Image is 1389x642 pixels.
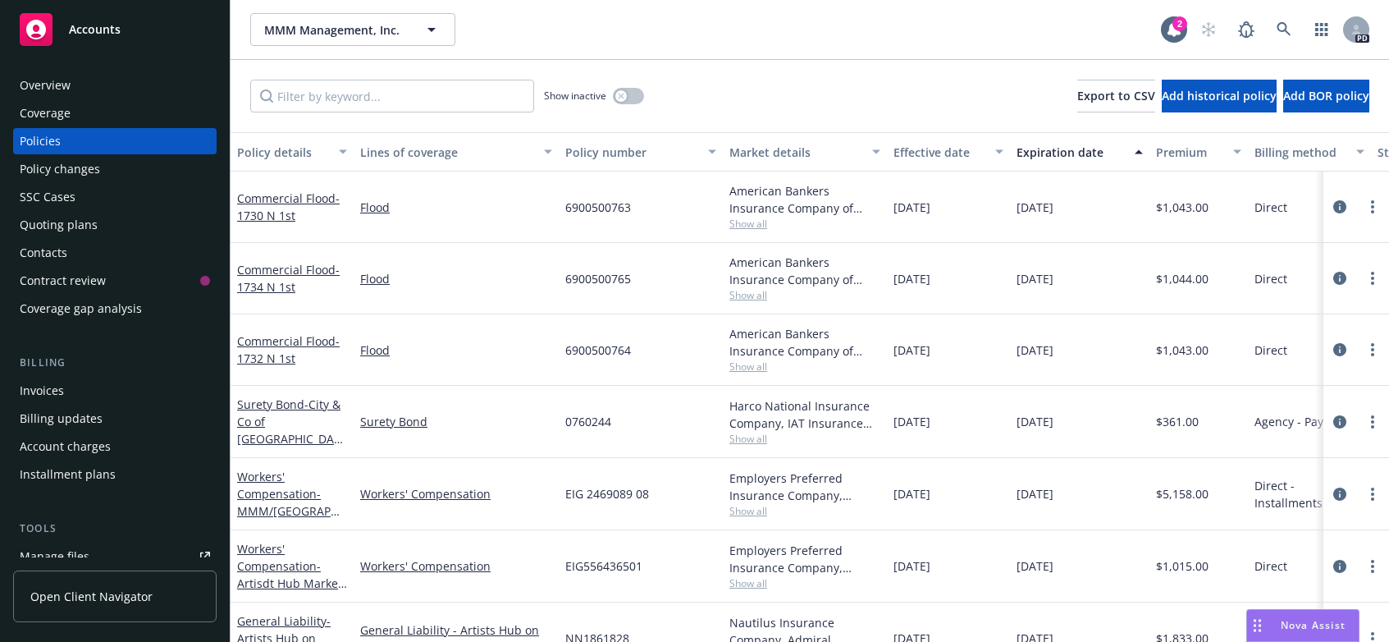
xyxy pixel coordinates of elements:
[1254,342,1287,359] span: Direct
[1363,197,1382,217] a: more
[231,132,354,172] button: Policy details
[1156,270,1209,287] span: $1,044.00
[1254,270,1287,287] span: Direct
[1281,618,1346,632] span: Nova Assist
[20,100,71,126] div: Coverage
[360,199,552,216] a: Flood
[729,325,880,360] div: American Bankers Insurance Company of [US_STATE], Assurant
[20,268,106,294] div: Contract review
[237,397,340,464] a: Surety Bond
[1010,132,1149,172] button: Expiration date
[20,543,89,570] div: Manage files
[360,270,552,287] a: Flood
[237,190,340,223] a: Commercial Flood
[1330,340,1350,360] a: circleInformation
[1017,144,1125,161] div: Expiration date
[250,80,534,112] input: Filter by keyword...
[20,406,103,432] div: Billing updates
[1254,413,1359,430] span: Agency - Pay in full
[13,212,217,238] a: Quoting plans
[729,144,862,161] div: Market details
[13,520,217,537] div: Tools
[1017,199,1053,216] span: [DATE]
[13,128,217,154] a: Policies
[360,144,534,161] div: Lines of coverage
[1077,88,1155,103] span: Export to CSV
[1248,132,1371,172] button: Billing method
[565,485,649,502] span: EIG 2469089 08
[1247,610,1268,641] div: Drag to move
[893,557,930,575] span: [DATE]
[13,433,217,460] a: Account charges
[1162,80,1277,112] button: Add historical policy
[13,355,217,371] div: Billing
[1363,412,1382,432] a: more
[1363,484,1382,504] a: more
[20,296,142,322] div: Coverage gap analysis
[20,184,75,210] div: SSC Cases
[20,212,98,238] div: Quoting plans
[1330,268,1350,288] a: circleInformation
[360,413,552,430] a: Surety Bond
[729,360,880,374] span: Show all
[20,128,61,154] div: Policies
[20,433,111,460] div: Account charges
[1246,609,1359,642] button: Nova Assist
[1254,144,1346,161] div: Billing method
[13,100,217,126] a: Coverage
[13,240,217,266] a: Contacts
[1305,13,1338,46] a: Switch app
[20,461,116,488] div: Installment plans
[237,486,342,536] span: - MMM/[GEOGRAPHIC_DATA]
[1017,557,1053,575] span: [DATE]
[1156,342,1209,359] span: $1,043.00
[893,485,930,502] span: [DATE]
[729,182,880,217] div: American Bankers Insurance Company of [US_STATE], Assurant
[354,132,559,172] button: Lines of coverage
[264,21,406,39] span: MMM Management, Inc.
[893,144,985,161] div: Effective date
[13,268,217,294] a: Contract review
[729,576,880,590] span: Show all
[13,296,217,322] a: Coverage gap analysis
[1363,557,1382,576] a: more
[565,557,642,575] span: EIG556436501
[565,144,698,161] div: Policy number
[729,288,880,302] span: Show all
[1254,557,1287,575] span: Direct
[893,413,930,430] span: [DATE]
[20,156,100,182] div: Policy changes
[1156,413,1199,430] span: $361.00
[360,485,552,502] a: Workers' Compensation
[559,132,723,172] button: Policy number
[69,23,121,36] span: Accounts
[565,270,631,287] span: 6900500765
[13,184,217,210] a: SSC Cases
[565,342,631,359] span: 6900500764
[250,13,455,46] button: MMM Management, Inc.
[360,342,552,359] a: Flood
[565,413,611,430] span: 0760244
[1017,413,1053,430] span: [DATE]
[729,504,880,518] span: Show all
[893,342,930,359] span: [DATE]
[1162,88,1277,103] span: Add historical policy
[1172,16,1187,31] div: 2
[565,199,631,216] span: 6900500763
[237,333,340,366] a: Commercial Flood
[1330,412,1350,432] a: circleInformation
[1077,80,1155,112] button: Export to CSV
[729,397,880,432] div: Harco National Insurance Company, IAT Insurance Group
[729,542,880,576] div: Employers Preferred Insurance Company, Employers Insurance Group
[13,378,217,404] a: Invoices
[729,470,880,504] div: Employers Preferred Insurance Company, Employers Insurance Group
[893,199,930,216] span: [DATE]
[13,156,217,182] a: Policy changes
[13,461,217,488] a: Installment plans
[237,144,329,161] div: Policy details
[1254,477,1364,511] span: Direct - Installments
[237,469,342,536] a: Workers' Compensation
[1156,199,1209,216] span: $1,043.00
[729,254,880,288] div: American Bankers Insurance Company of [US_STATE], Assurant
[887,132,1010,172] button: Effective date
